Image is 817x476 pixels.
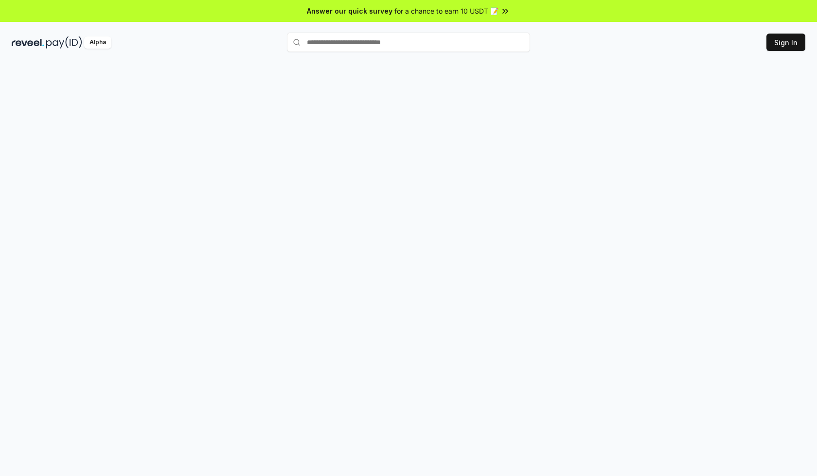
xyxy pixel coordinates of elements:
[46,36,82,49] img: pay_id
[307,6,392,16] span: Answer our quick survey
[12,36,44,49] img: reveel_dark
[766,34,805,51] button: Sign In
[84,36,111,49] div: Alpha
[394,6,498,16] span: for a chance to earn 10 USDT 📝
